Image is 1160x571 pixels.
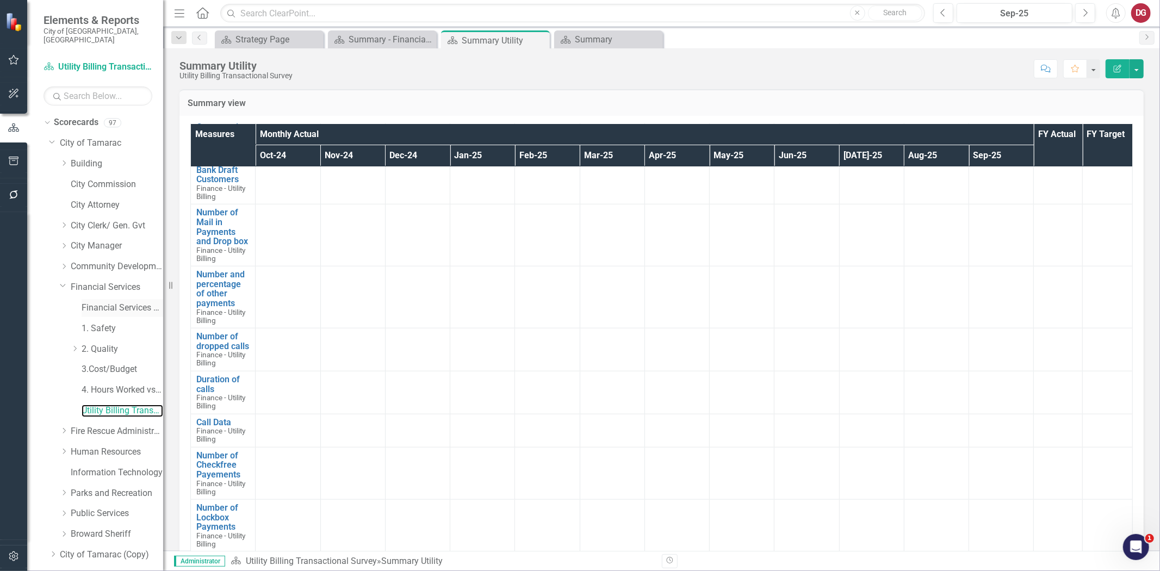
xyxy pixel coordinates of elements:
a: Summary - Financial Services Administration (1501) [331,33,434,46]
td: Double-Click to Edit Right Click for Context Menu [191,204,256,266]
div: Strategy Page [235,33,321,46]
a: Financial Services Scorecard [82,302,163,314]
a: 2. Quality [82,343,163,356]
a: Building [71,158,163,170]
a: Call Data [196,418,250,427]
div: Utility Billing Transactional Survey [179,72,293,80]
span: Finance - Utility Billing [196,184,245,201]
div: Summary Utility [179,60,293,72]
td: Double-Click to Edit Right Click for Context Menu [191,414,256,447]
a: City of Tamarac (Copy) [60,549,163,561]
a: Number of dropped calls [196,332,250,351]
span: Finance - Utility Billing [196,393,245,410]
a: Human Resources [71,446,163,458]
span: Finance - Utility Billing [196,350,245,367]
h3: Summary view [188,98,1136,108]
span: Finance - Utility Billing [196,246,245,263]
a: Number of Lockbox Payments [196,503,250,532]
a: Summary [557,33,660,46]
a: City Clerk/ Gen. Gvt [71,220,163,232]
span: Finance - Utility Billing [196,531,245,548]
div: 97 [104,118,121,127]
a: City Manager [71,240,163,252]
a: Utility Billing Transactional Survey [246,556,377,566]
a: Number of Mail in Payments and Drop box [196,208,250,246]
div: Summary Utility [381,556,443,566]
div: Summary Utility [462,34,547,47]
td: Double-Click to Edit Right Click for Context Menu [191,500,256,552]
a: City of Tamarac [60,137,163,150]
td: Double-Click to Edit Right Click for Context Menu [191,447,256,499]
div: Summary [575,33,660,46]
span: Finance - Utility Billing [196,479,245,496]
a: 4. Hours Worked vs Available hours [82,384,163,396]
td: Double-Click to Edit Right Click for Context Menu [191,266,256,328]
span: Elements & Reports [44,14,152,27]
button: Search [868,5,922,21]
a: City Commission [71,178,163,191]
a: Information Technology [71,467,163,479]
a: Public Services [71,507,163,520]
small: City of [GEOGRAPHIC_DATA], [GEOGRAPHIC_DATA] [44,27,152,45]
button: Sep-25 [957,3,1072,23]
input: Search Below... [44,86,152,105]
a: Scorecards [54,116,98,129]
div: Summary - Financial Services Administration (1501) [349,33,434,46]
td: Double-Click to Edit Right Click for Context Menu [191,371,256,414]
span: Administrator [174,556,225,567]
a: Utility Billing Transactional Survey [44,61,152,73]
iframe: Intercom live chat [1123,534,1149,560]
a: 3.Cost/Budget [82,363,163,376]
a: Strategy Page [218,33,321,46]
td: Double-Click to Edit Right Click for Context Menu [191,152,256,204]
div: Sep-25 [960,7,1069,20]
a: Broward Sheriff [71,528,163,541]
a: Number of Checkfree Payements [196,451,250,480]
span: Finance - Utility Billing [196,308,245,325]
span: 1 [1145,534,1154,543]
span: Finance - Utility Billing [196,426,245,443]
a: Number of Bank Draft Customers [196,156,250,184]
a: City Attorney [71,199,163,212]
a: Number and percentage of other payments [196,270,250,308]
a: Parks and Recreation [71,487,163,500]
button: DG [1131,3,1151,23]
a: Duration of calls [196,375,250,394]
a: Community Development [71,260,163,273]
div: » [231,555,654,568]
input: Search ClearPoint... [220,4,925,23]
img: ClearPoint Strategy [5,12,24,31]
a: Fire Rescue Administration [71,425,163,438]
a: 1. Safety [82,322,163,335]
td: Double-Click to Edit Right Click for Context Menu [191,328,256,371]
a: Financial Services [71,281,163,294]
span: Search [883,8,907,17]
a: Utility Billing Transactional Survey [82,405,163,417]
